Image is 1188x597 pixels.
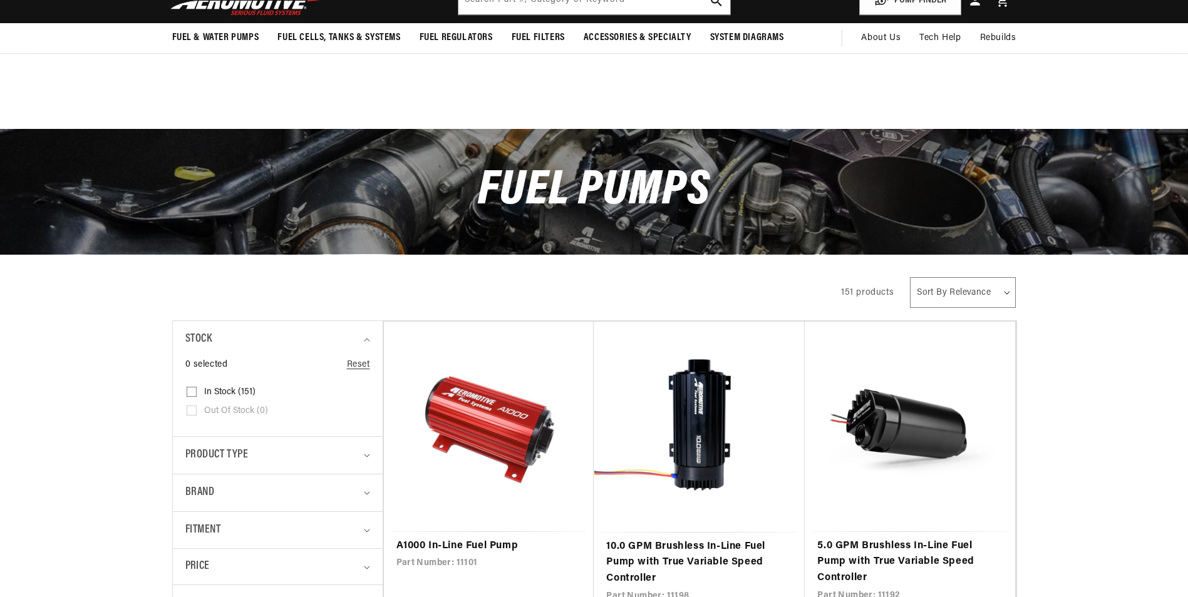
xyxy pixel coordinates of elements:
a: 10.0 GPM Brushless In-Line Fuel Pump with True Variable Speed Controller [606,539,792,587]
span: Price [185,558,210,575]
span: Fuel Cells, Tanks & Systems [277,31,400,44]
summary: Fuel Cells, Tanks & Systems [268,23,410,53]
a: A1000 In-Line Fuel Pump [396,538,582,554]
span: Fuel Filters [512,31,565,44]
summary: Price [185,549,370,584]
span: Accessories & Specialty [584,31,691,44]
summary: Tech Help [910,23,970,53]
span: Out of stock (0) [204,406,268,417]
summary: Fuel & Water Pumps [163,23,269,53]
summary: Accessories & Specialty [574,23,701,53]
span: Fuel & Water Pumps [172,31,259,44]
span: Fuel Regulators [420,31,493,44]
a: Reset [347,358,370,372]
summary: Brand (0 selected) [185,474,370,511]
span: Tech Help [919,31,961,45]
span: 151 products [841,288,894,297]
summary: Rebuilds [971,23,1026,53]
span: Rebuilds [980,31,1016,45]
span: Fitment [185,521,221,539]
span: Product type [185,446,249,464]
span: In stock (151) [204,387,256,398]
span: Stock [185,330,212,349]
a: About Us [852,23,910,53]
summary: System Diagrams [701,23,793,53]
summary: Fitment (0 selected) [185,512,370,549]
span: System Diagrams [710,31,784,44]
summary: Fuel Regulators [410,23,502,53]
span: Brand [185,484,215,502]
summary: Fuel Filters [502,23,574,53]
a: 5.0 GPM Brushless In-Line Fuel Pump with True Variable Speed Controller [817,538,1003,586]
summary: Product type (0 selected) [185,437,370,474]
span: Fuel Pumps [478,166,710,216]
summary: Stock (0 selected) [185,321,370,358]
span: About Us [861,33,901,43]
span: 0 selected [185,358,228,372]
